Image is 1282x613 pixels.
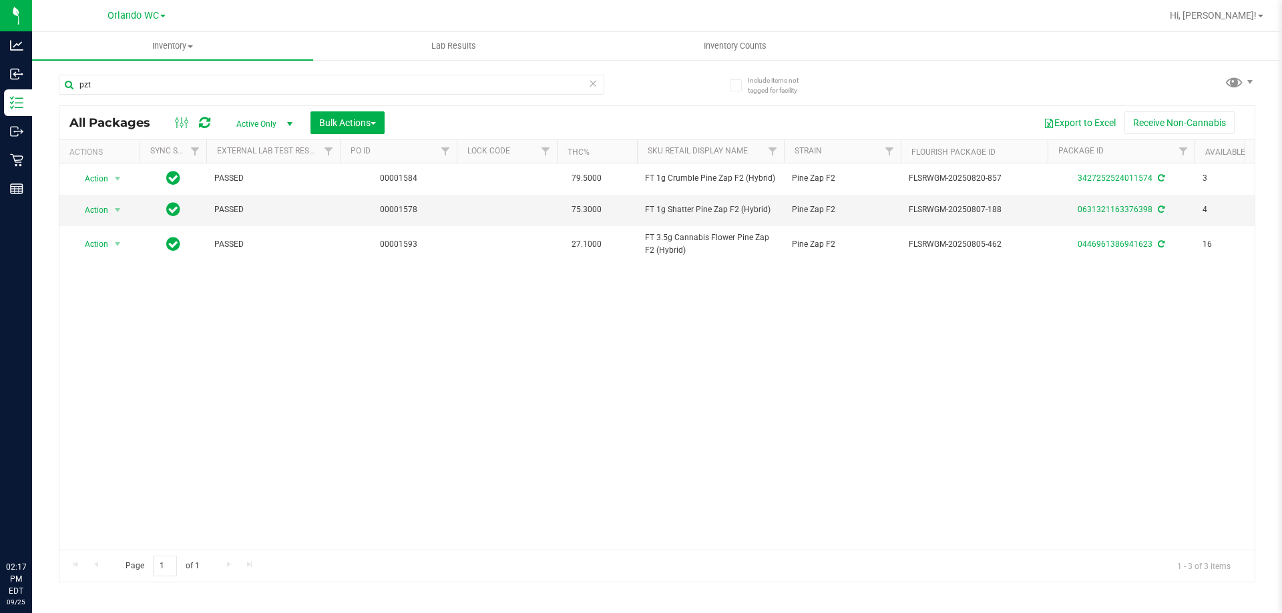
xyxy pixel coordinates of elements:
[1203,172,1253,185] span: 3
[110,235,126,253] span: select
[1078,173,1152,183] a: 3427252524011574
[114,556,210,576] span: Page of 1
[32,32,313,60] a: Inventory
[153,556,177,576] input: 1
[10,182,23,195] inline-svg: Reports
[467,146,510,155] a: Lock Code
[1172,140,1195,163] a: Filter
[110,201,126,219] span: select
[686,40,785,52] span: Inventory Counts
[166,169,180,187] span: In Sync
[10,153,23,167] inline-svg: Retail
[909,238,1040,251] span: FLSRWGM-20250805-462
[1203,203,1253,216] span: 4
[792,203,893,216] span: Pine Zap F2
[69,115,164,130] span: All Packages
[1166,556,1241,576] span: 1 - 3 of 3 items
[762,140,784,163] a: Filter
[792,172,893,185] span: Pine Zap F2
[313,32,594,60] a: Lab Results
[435,140,457,163] a: Filter
[1203,238,1253,251] span: 16
[318,140,340,163] a: Filter
[1156,173,1164,183] span: Sync from Compliance System
[166,235,180,253] span: In Sync
[310,111,385,134] button: Bulk Actions
[911,147,996,157] a: Flourish Package ID
[150,146,202,155] a: Sync Status
[594,32,875,60] a: Inventory Counts
[73,235,109,253] span: Action
[645,203,776,216] span: FT 1g Shatter Pine Zap F2 (Hybrid)
[795,146,822,155] a: Strain
[748,75,815,95] span: Include items not tagged for facility
[648,146,748,155] a: Sku Retail Display Name
[214,203,332,216] span: PASSED
[13,506,53,546] iframe: Resource center
[1035,111,1124,134] button: Export to Excel
[32,40,313,52] span: Inventory
[565,169,608,188] span: 79.5000
[588,75,598,92] span: Clear
[73,201,109,219] span: Action
[69,147,134,157] div: Actions
[1156,205,1164,214] span: Sync from Compliance System
[6,561,26,597] p: 02:17 PM EDT
[1078,205,1152,214] a: 0631321163376398
[1058,146,1104,155] a: Package ID
[10,96,23,109] inline-svg: Inventory
[6,597,26,607] p: 09/25
[535,140,557,163] a: Filter
[568,147,590,157] a: THC%
[319,117,376,128] span: Bulk Actions
[1078,239,1152,249] a: 0446961386941623
[909,203,1040,216] span: FLSRWGM-20250807-188
[10,125,23,138] inline-svg: Outbound
[1205,147,1245,157] a: Available
[1170,10,1257,21] span: Hi, [PERSON_NAME]!
[184,140,206,163] a: Filter
[1156,239,1164,249] span: Sync from Compliance System
[565,200,608,219] span: 75.3000
[217,146,322,155] a: External Lab Test Result
[351,146,371,155] a: PO ID
[909,172,1040,185] span: FLSRWGM-20250820-857
[1124,111,1235,134] button: Receive Non-Cannabis
[380,205,417,214] a: 00001578
[10,67,23,81] inline-svg: Inbound
[380,239,417,249] a: 00001593
[380,173,417,183] a: 00001584
[59,75,604,95] input: Search Package ID, Item Name, SKU, Lot or Part Number...
[166,200,180,219] span: In Sync
[792,238,893,251] span: Pine Zap F2
[879,140,901,163] a: Filter
[214,238,332,251] span: PASSED
[10,39,23,52] inline-svg: Analytics
[39,504,55,520] iframe: Resource center unread badge
[108,10,159,21] span: Orlando WC
[565,235,608,254] span: 27.1000
[645,172,776,185] span: FT 1g Crumble Pine Zap F2 (Hybrid)
[645,231,776,257] span: FT 3.5g Cannabis Flower Pine Zap F2 (Hybrid)
[413,40,494,52] span: Lab Results
[214,172,332,185] span: PASSED
[110,169,126,188] span: select
[73,169,109,188] span: Action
